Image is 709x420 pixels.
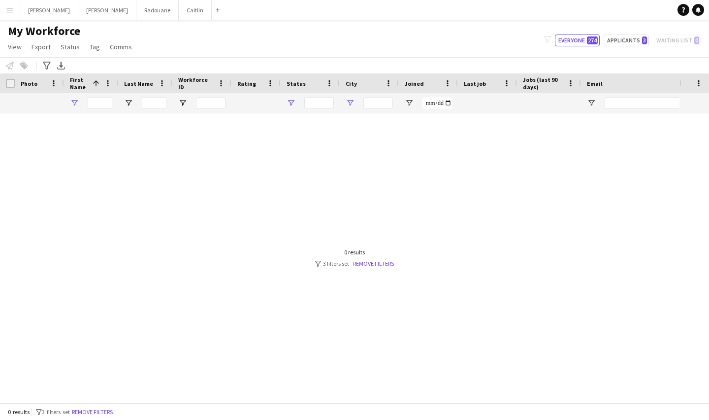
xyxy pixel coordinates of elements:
[604,35,649,46] button: Applicants3
[106,40,136,53] a: Comms
[70,76,89,91] span: First Name
[6,79,15,88] input: Column with Header Selection
[20,0,78,20] button: [PERSON_NAME]
[4,40,26,53] a: View
[405,99,414,107] button: Open Filter Menu
[86,40,104,53] a: Tag
[178,76,214,91] span: Workforce ID
[346,99,354,107] button: Open Filter Menu
[78,0,136,20] button: [PERSON_NAME]
[124,80,153,87] span: Last Name
[405,80,424,87] span: Joined
[287,80,306,87] span: Status
[464,80,486,87] span: Last job
[61,42,80,51] span: Status
[88,97,112,109] input: First Name Filter Input
[70,407,115,418] button: Remove filters
[287,99,295,107] button: Open Filter Menu
[587,99,596,107] button: Open Filter Menu
[642,36,647,44] span: 3
[57,40,84,53] a: Status
[523,76,563,91] span: Jobs (last 90 days)
[110,42,132,51] span: Comms
[179,0,212,20] button: Caitlin
[8,42,22,51] span: View
[32,42,51,51] span: Export
[315,260,394,267] div: 3 filters set
[42,408,70,416] span: 3 filters set
[196,97,226,109] input: Workforce ID Filter Input
[422,97,452,109] input: Joined Filter Input
[353,260,394,267] a: Remove filters
[555,35,600,46] button: Everyone274
[587,36,598,44] span: 274
[55,60,67,71] app-action-btn: Export XLSX
[142,97,166,109] input: Last Name Filter Input
[315,248,394,256] div: 0 results
[178,99,187,107] button: Open Filter Menu
[70,99,79,107] button: Open Filter Menu
[124,99,133,107] button: Open Filter Menu
[8,24,80,38] span: My Workforce
[136,0,179,20] button: Radouane
[28,40,55,53] a: Export
[237,80,256,87] span: Rating
[587,80,603,87] span: Email
[21,80,37,87] span: Photo
[90,42,100,51] span: Tag
[41,60,53,71] app-action-btn: Advanced filters
[346,80,357,87] span: City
